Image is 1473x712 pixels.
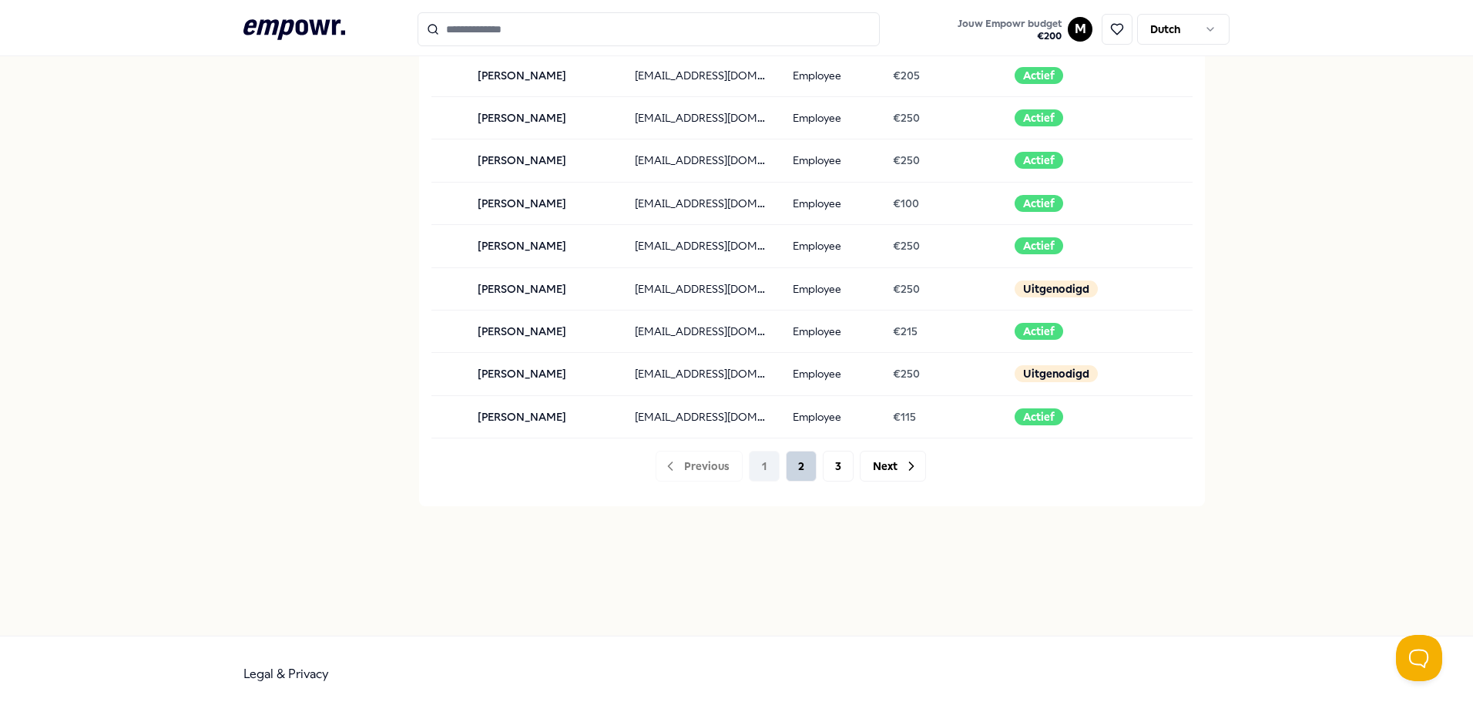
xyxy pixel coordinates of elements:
[780,182,881,224] td: Employee
[622,225,780,267] td: [EMAIL_ADDRESS][DOMAIN_NAME]
[465,353,623,395] td: [PERSON_NAME]
[1396,635,1442,681] iframe: Help Scout Beacon - Open
[418,12,880,46] input: Search for products, categories or subcategories
[465,97,623,139] td: [PERSON_NAME]
[893,283,920,295] span: € 250
[1015,323,1063,340] div: Actief
[465,54,623,96] td: [PERSON_NAME]
[1068,17,1092,42] button: M
[893,325,918,338] span: € 215
[465,225,623,267] td: [PERSON_NAME]
[622,139,780,182] td: [EMAIL_ADDRESS][DOMAIN_NAME]
[951,13,1068,45] a: Jouw Empowr budget€200
[622,395,780,438] td: [EMAIL_ADDRESS][DOMAIN_NAME]
[823,451,854,482] button: 3
[780,353,881,395] td: Employee
[465,311,623,353] td: [PERSON_NAME]
[622,97,780,139] td: [EMAIL_ADDRESS][DOMAIN_NAME]
[780,139,881,182] td: Employee
[893,112,920,124] span: € 250
[780,54,881,96] td: Employee
[958,30,1062,42] span: € 200
[1015,152,1063,169] div: Actief
[622,353,780,395] td: [EMAIL_ADDRESS][DOMAIN_NAME]
[1015,408,1063,425] div: Actief
[622,311,780,353] td: [EMAIL_ADDRESS][DOMAIN_NAME]
[893,368,920,380] span: € 250
[780,311,881,353] td: Employee
[465,395,623,438] td: [PERSON_NAME]
[955,15,1065,45] button: Jouw Empowr budget€200
[465,267,623,310] td: [PERSON_NAME]
[893,411,916,423] span: € 115
[1015,67,1063,84] div: Actief
[1015,109,1063,126] div: Actief
[622,182,780,224] td: [EMAIL_ADDRESS][DOMAIN_NAME]
[243,667,329,681] a: Legal & Privacy
[1015,365,1098,382] div: Uitgenodigd
[786,451,817,482] button: 2
[893,240,920,252] span: € 250
[958,18,1062,30] span: Jouw Empowr budget
[622,54,780,96] td: [EMAIL_ADDRESS][DOMAIN_NAME]
[780,97,881,139] td: Employee
[780,267,881,310] td: Employee
[860,451,926,482] button: Next
[780,225,881,267] td: Employee
[1015,237,1063,254] div: Actief
[893,197,919,210] span: € 100
[1015,195,1063,212] div: Actief
[622,267,780,310] td: [EMAIL_ADDRESS][DOMAIN_NAME]
[893,69,920,82] span: € 205
[465,139,623,182] td: [PERSON_NAME]
[465,182,623,224] td: [PERSON_NAME]
[780,395,881,438] td: Employee
[1015,280,1098,297] div: Uitgenodigd
[893,154,920,166] span: € 250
